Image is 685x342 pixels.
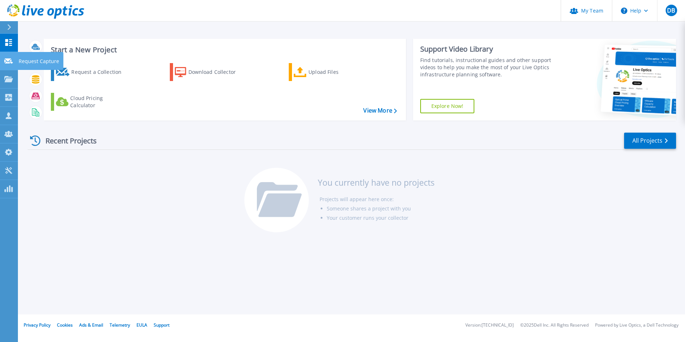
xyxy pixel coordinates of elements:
a: Download Collector [170,63,250,81]
li: Projects will appear here once: [320,195,435,204]
li: Powered by Live Optics, a Dell Technology [595,323,679,328]
div: Find tutorials, instructional guides and other support videos to help you make the most of your L... [420,57,554,78]
a: Request a Collection [51,63,131,81]
a: Cookies [57,322,73,328]
li: © 2025 Dell Inc. All Rights Reserved [520,323,589,328]
div: Upload Files [308,65,366,79]
a: Upload Files [289,63,369,81]
a: Telemetry [110,322,130,328]
div: Download Collector [188,65,246,79]
h3: You currently have no projects [318,179,435,186]
a: Privacy Policy [24,322,51,328]
span: DB [667,8,675,13]
a: Ads & Email [79,322,103,328]
p: Request Capture [19,52,59,71]
li: Someone shares a project with you [327,204,435,213]
a: Support [154,322,169,328]
li: Your customer runs your collector [327,213,435,223]
a: EULA [136,322,147,328]
li: Version: [TECHNICAL_ID] [465,323,514,328]
div: Request a Collection [71,65,129,79]
div: Recent Projects [28,132,106,149]
div: Support Video Library [420,44,554,54]
a: Explore Now! [420,99,475,113]
h3: Start a New Project [51,46,397,54]
a: View More [363,107,397,114]
a: Cloud Pricing Calculator [51,93,131,111]
div: Cloud Pricing Calculator [70,95,128,109]
a: All Projects [624,133,676,149]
